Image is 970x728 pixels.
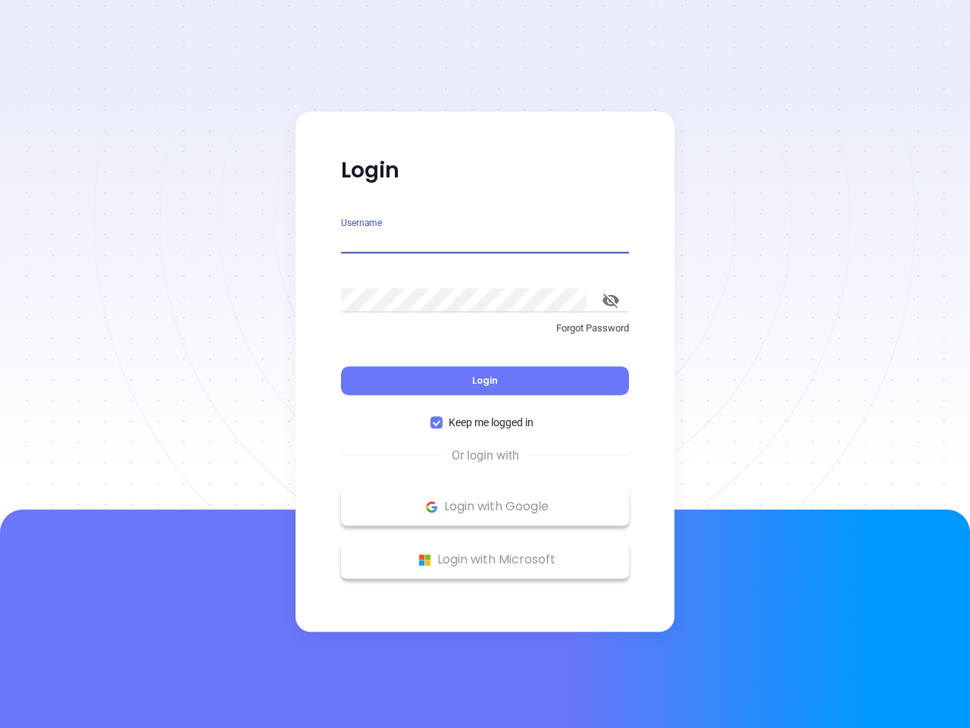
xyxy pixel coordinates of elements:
[341,157,629,184] p: Login
[472,374,498,387] span: Login
[422,497,441,516] img: Google Logo
[443,414,540,431] span: Keep me logged in
[341,321,629,336] p: Forgot Password
[341,541,629,579] button: Microsoft Logo Login with Microsoft
[341,366,629,395] button: Login
[415,551,434,570] img: Microsoft Logo
[349,495,621,518] p: Login with Google
[444,447,527,465] span: Or login with
[341,218,382,227] label: Username
[349,548,621,571] p: Login with Microsoft
[593,282,629,318] button: toggle password visibility
[341,488,629,526] button: Google Logo Login with Google
[341,321,629,348] a: Forgot Password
